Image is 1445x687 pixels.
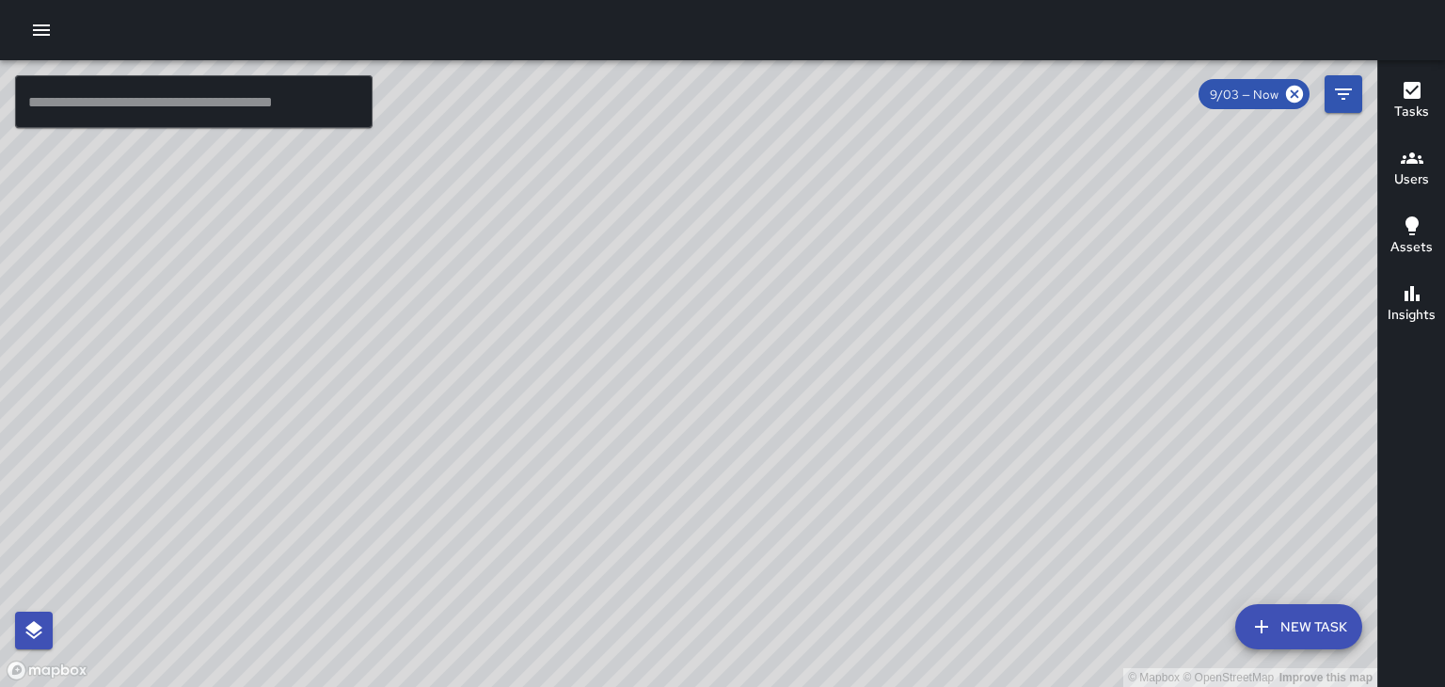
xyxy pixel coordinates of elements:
button: New Task [1235,604,1362,649]
div: 9/03 — Now [1199,79,1310,109]
button: Users [1378,136,1445,203]
h6: Insights [1388,305,1436,326]
button: Filters [1325,75,1362,113]
span: 9/03 — Now [1199,87,1290,103]
button: Assets [1378,203,1445,271]
h6: Users [1394,169,1429,190]
button: Tasks [1378,68,1445,136]
h6: Assets [1390,237,1433,258]
h6: Tasks [1394,102,1429,122]
button: Insights [1378,271,1445,339]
